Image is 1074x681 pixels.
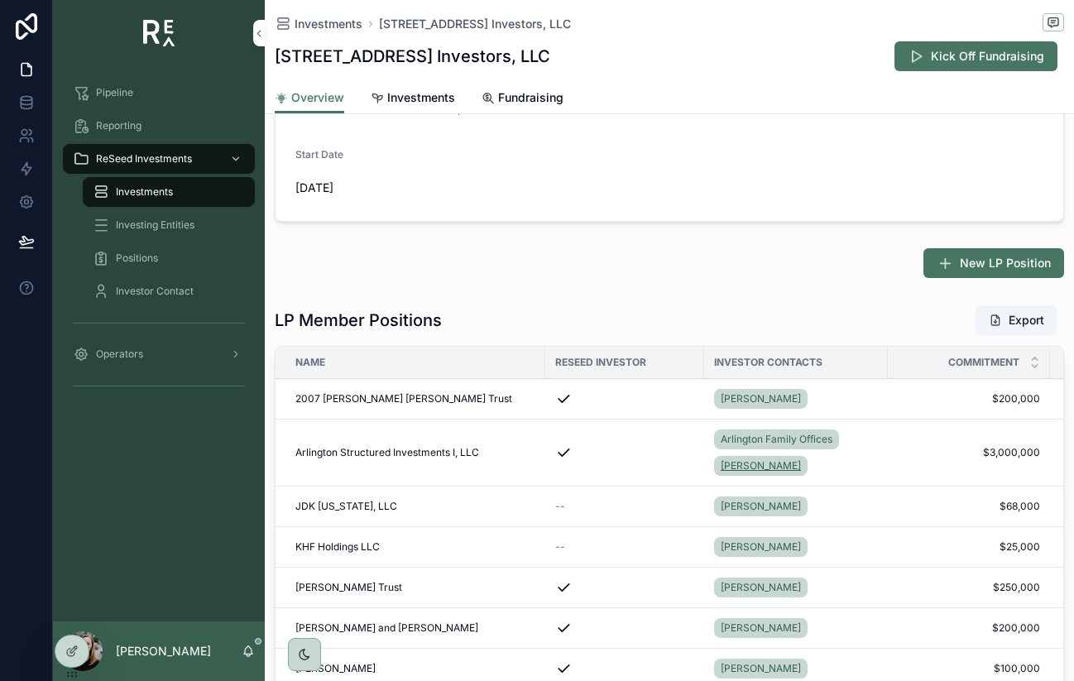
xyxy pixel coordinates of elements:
span: [PERSON_NAME] [721,500,801,513]
span: [PERSON_NAME] and [PERSON_NAME] [295,621,478,635]
a: [PERSON_NAME] [714,659,808,679]
span: [PERSON_NAME] [721,540,801,554]
a: [PERSON_NAME] [714,618,808,638]
span: 2007 [PERSON_NAME] [PERSON_NAME] Trust [295,392,512,405]
button: New LP Position [923,248,1064,278]
span: Fundraising [498,89,563,106]
span: Arlington Structured Investments I, LLC [295,446,479,459]
a: [PERSON_NAME] [714,578,808,597]
a: Investing Entities [83,210,255,240]
span: Pipeline [96,86,133,99]
a: $200,000 [898,392,1040,405]
span: [PERSON_NAME] [721,459,801,472]
span: Overview [291,89,344,106]
span: Investing Entities [116,218,194,232]
a: Investor Contact [83,276,255,306]
span: [PERSON_NAME] [295,662,376,675]
span: -- [555,500,565,513]
a: KHF Holdings LLC [295,540,535,554]
div: scrollable content [53,66,265,420]
button: Export [976,305,1057,335]
a: [PERSON_NAME] [714,386,878,412]
a: $250,000 [898,581,1040,594]
a: Reporting [63,111,255,141]
a: Arlington Family Offices [714,429,839,449]
a: Investments [275,16,362,32]
a: [PERSON_NAME] and [PERSON_NAME] [295,621,535,635]
a: -- [555,500,694,513]
span: Positions [116,252,158,265]
a: JDK [US_STATE], LLC [295,500,535,513]
a: -- [555,540,694,554]
span: Kick Off Fundraising [931,48,1044,65]
span: Investments [295,16,362,32]
img: App logo [143,20,175,46]
h1: LP Member Positions [275,309,442,332]
a: [PERSON_NAME] [714,496,808,516]
a: [PERSON_NAME] [295,662,535,675]
a: [PERSON_NAME] [714,389,808,409]
span: Investor Contacts [714,356,822,369]
a: Overview [275,83,344,114]
a: Arlington Family Offices[PERSON_NAME] [714,426,878,479]
span: Operators [96,348,143,361]
a: Fundraising [482,83,563,116]
span: JDK [US_STATE], LLC [295,500,397,513]
span: Commitment [948,356,1019,369]
span: KHF Holdings LLC [295,540,380,554]
a: Arlington Structured Investments I, LLC [295,446,535,459]
a: Pipeline [63,78,255,108]
span: New LP Position [960,255,1051,271]
span: [PERSON_NAME] Trust [295,581,402,594]
a: $3,000,000 [898,446,1040,459]
span: Investments [116,185,173,199]
a: 2007 [PERSON_NAME] [PERSON_NAME] Trust [295,392,535,405]
span: ReSeed Investments [96,152,192,165]
span: [PERSON_NAME] [721,621,801,635]
button: Kick Off Fundraising [894,41,1057,71]
a: [PERSON_NAME] [714,534,878,560]
a: [PERSON_NAME] [714,493,878,520]
span: -- [555,540,565,554]
span: Investor Contact [116,285,194,298]
span: ReSeed Investor [555,356,646,369]
a: ReSeed Investments [63,144,255,174]
span: Name [295,356,325,369]
span: Reporting [96,119,141,132]
a: $68,000 [898,500,1040,513]
h1: [STREET_ADDRESS] Investors, LLC [275,45,550,68]
span: Investments [387,89,455,106]
span: [PERSON_NAME] [721,392,801,405]
span: Start Date [295,148,343,161]
a: [PERSON_NAME] [714,615,878,641]
a: $200,000 [898,621,1040,635]
a: Positions [83,243,255,273]
a: [PERSON_NAME] [714,456,808,476]
span: [DATE] [295,180,472,196]
a: $100,000 [898,662,1040,675]
a: [PERSON_NAME] [714,574,878,601]
a: [STREET_ADDRESS] Investors, LLC [379,16,571,32]
a: Operators [63,339,255,369]
span: Arlington Family Offices [721,433,832,446]
span: [PERSON_NAME] [721,581,801,594]
p: [PERSON_NAME] [116,643,211,659]
a: [PERSON_NAME] [714,537,808,557]
a: [PERSON_NAME] Trust [295,581,535,594]
span: [PERSON_NAME] [721,662,801,675]
a: Investments [83,177,255,207]
a: $25,000 [898,540,1040,554]
a: Investments [371,83,455,116]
